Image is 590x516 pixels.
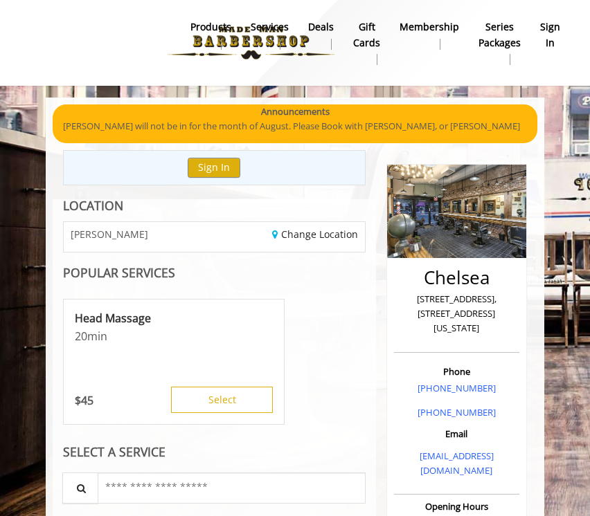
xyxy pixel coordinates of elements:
b: LOCATION [63,197,123,214]
div: SELECT A SERVICE [63,445,366,459]
span: [PERSON_NAME] [71,229,148,239]
a: [PHONE_NUMBER] [418,382,496,394]
b: Services [251,19,289,35]
b: Membership [400,19,459,35]
h3: Email [397,429,516,439]
a: Gift cardsgift cards [343,17,390,68]
p: Head Massage [75,311,273,326]
a: [EMAIL_ADDRESS][DOMAIN_NAME] [420,450,494,477]
a: DealsDeals [298,17,343,53]
button: Service Search [62,472,98,504]
b: POPULAR SERVICES [63,264,175,281]
a: Productsproducts [181,17,241,53]
button: Sign In [188,158,240,178]
p: 45 [75,393,93,408]
b: sign in [540,19,560,50]
p: [PERSON_NAME] will not be in for the month of August. Please Book with [PERSON_NAME], or [PERSON_... [63,119,527,133]
button: Select [171,387,273,413]
p: 20 [75,329,273,344]
a: ServicesServices [241,17,298,53]
h3: Phone [397,367,516,376]
span: min [87,329,107,344]
span: $ [75,393,81,408]
p: [STREET_ADDRESS],[STREET_ADDRESS][US_STATE] [397,292,516,335]
a: Change Location [272,228,358,241]
a: [PHONE_NUMBER] [418,406,496,418]
b: gift cards [353,19,380,50]
a: MembershipMembership [390,17,469,53]
h3: Opening Hours [394,501,519,511]
b: Deals [308,19,334,35]
a: sign insign in [530,17,570,53]
b: products [190,19,231,35]
img: Made Man Barbershop logo [156,5,346,81]
h2: Chelsea [397,268,516,288]
b: Announcements [261,104,330,119]
a: Series packagesSeries packages [469,17,530,68]
b: Series packages [479,19,521,50]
